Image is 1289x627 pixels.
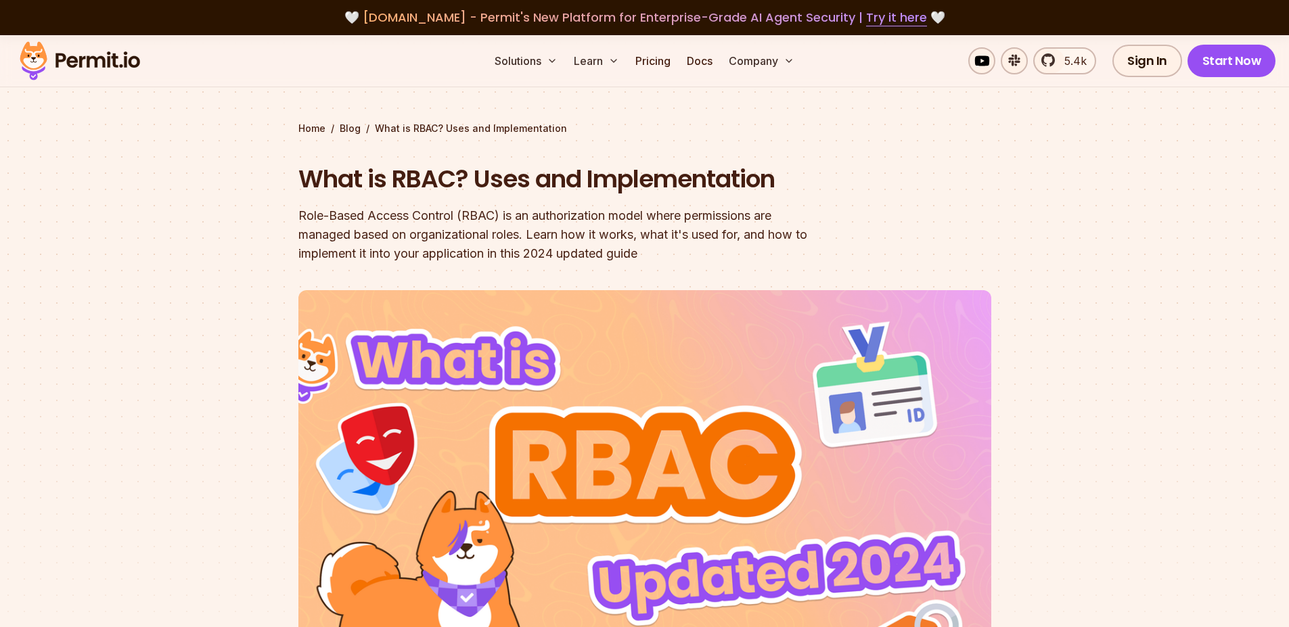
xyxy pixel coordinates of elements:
[489,47,563,74] button: Solutions
[298,122,991,135] div: / /
[723,47,800,74] button: Company
[630,47,676,74] a: Pricing
[298,206,818,263] div: Role-Based Access Control (RBAC) is an authorization model where permissions are managed based on...
[1188,45,1276,77] a: Start Now
[340,122,361,135] a: Blog
[1056,53,1087,69] span: 5.4k
[681,47,718,74] a: Docs
[1112,45,1182,77] a: Sign In
[298,122,325,135] a: Home
[32,8,1257,27] div: 🤍 🤍
[866,9,927,26] a: Try it here
[14,38,146,84] img: Permit logo
[363,9,927,26] span: [DOMAIN_NAME] - Permit's New Platform for Enterprise-Grade AI Agent Security |
[298,162,818,196] h1: What is RBAC? Uses and Implementation
[568,47,625,74] button: Learn
[1033,47,1096,74] a: 5.4k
